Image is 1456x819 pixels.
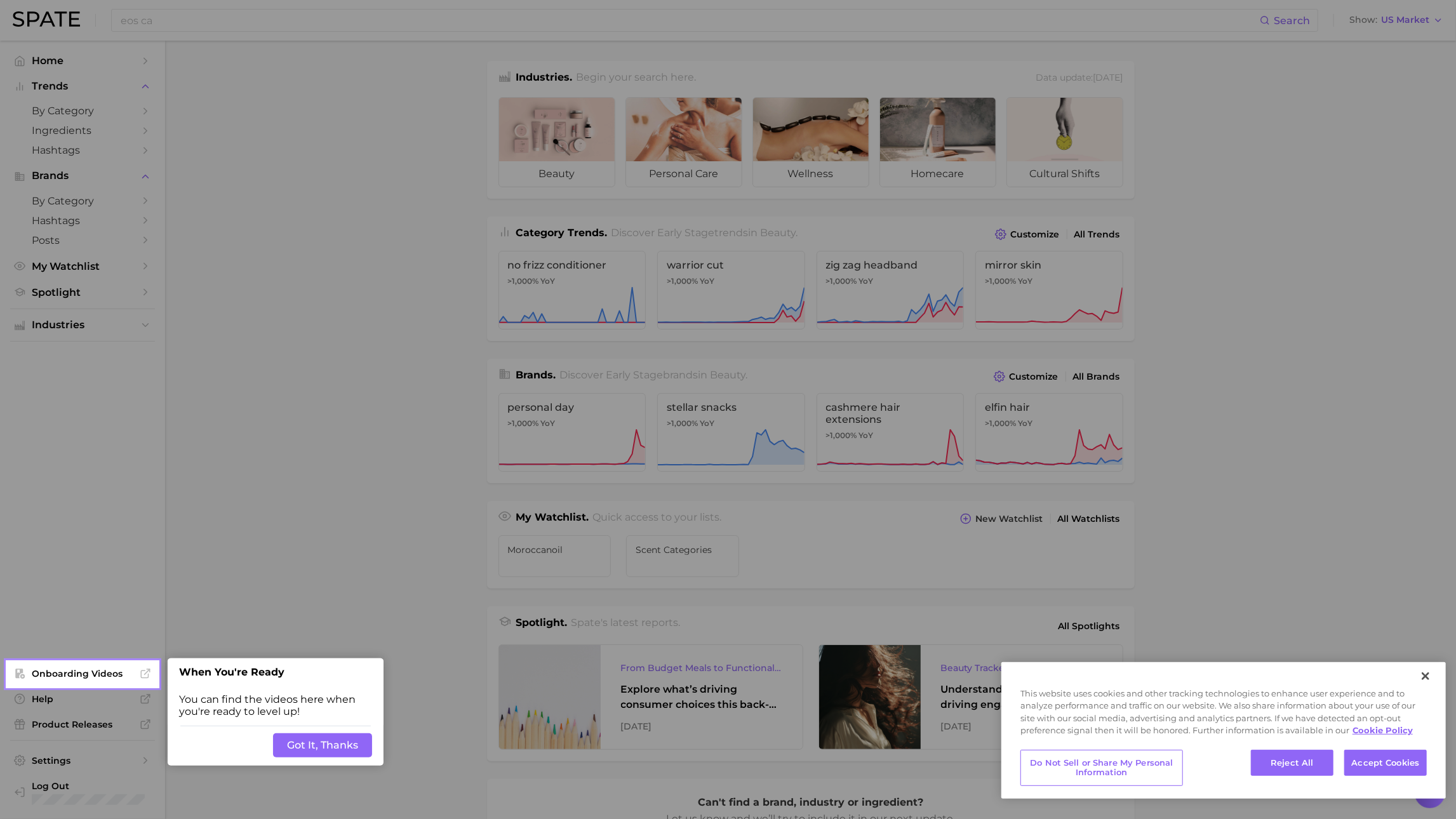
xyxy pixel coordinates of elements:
a: More information about your privacy, opens in a new tab [1352,725,1413,735]
div: Cookie banner [1001,662,1446,799]
span: Onboarding Videos [32,668,133,679]
div: Privacy [1001,662,1446,799]
button: Accept Cookies [1344,750,1427,776]
a: Onboarding Videos [10,664,155,683]
button: Reject All [1251,750,1333,776]
button: Close [1412,662,1439,690]
button: Do Not Sell or Share My Personal Information, Opens the preference center dialog [1020,750,1183,786]
div: This website uses cookies and other tracking technologies to enhance user experience and to analy... [1001,688,1446,743]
